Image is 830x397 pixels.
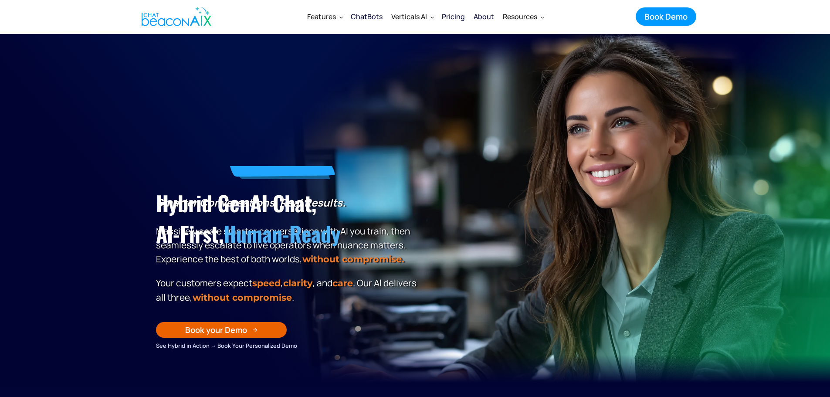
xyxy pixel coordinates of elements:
[437,5,469,28] a: Pricing
[339,15,343,19] img: Dropdown
[351,10,383,23] div: ChatBots
[469,5,498,28] a: About
[636,7,696,26] a: Book Demo
[474,10,494,23] div: About
[156,341,420,350] div: See Hybrid in Action → Book Your Personalized Demo
[442,10,465,23] div: Pricing
[303,6,346,27] div: Features
[224,218,341,249] span: Human-Ready
[134,1,216,32] a: home
[185,324,247,336] div: Book your Demo
[307,10,336,23] div: Features
[541,15,544,19] img: Dropdown
[252,278,281,288] strong: speed
[391,10,427,23] div: Verticals AI
[156,322,287,338] a: Book your Demo
[156,276,420,305] p: Your customers expect , , and . Our Al delivers all three, .
[302,254,404,265] strong: without compromise.
[156,188,420,249] h1: Hybrid GenAI Chat, AI-First,
[346,5,387,28] a: ChatBots
[283,278,312,288] span: clarity
[252,327,257,333] img: Arrow
[193,292,292,303] span: without compromise
[387,6,437,27] div: Verticals AI
[498,6,548,27] div: Resources
[503,10,537,23] div: Resources
[644,11,688,22] div: Book Demo
[332,278,353,288] span: care
[430,15,434,19] img: Dropdown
